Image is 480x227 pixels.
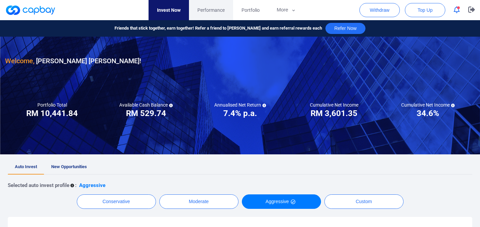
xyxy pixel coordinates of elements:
span: New Opportunities [51,164,87,169]
h3: 7.4% p.a. [223,108,257,119]
p: : [75,181,76,189]
button: Aggressive [242,194,321,209]
h5: Cumulative Net Income [401,102,455,108]
h5: Portfolio Total [37,102,67,108]
span: Performance [197,6,225,14]
h3: RM 3,601.35 [311,108,357,119]
span: Portfolio [242,6,260,14]
h3: 34.6% [417,108,439,119]
h3: [PERSON_NAME] [PERSON_NAME] ! [5,55,141,66]
h5: Available Cash Balance [119,102,173,108]
p: Selected auto invest profile [8,181,69,189]
span: Top Up [418,7,433,13]
h3: RM 529.74 [126,108,166,119]
span: Welcome, [5,57,34,65]
button: Withdraw [359,3,400,17]
button: Refer Now [325,23,365,34]
h3: RM 10,441.84 [26,108,78,119]
h5: Annualised Net Return [214,102,266,108]
h5: Cumulative Net Income [310,102,358,108]
p: Aggressive [79,181,105,189]
button: Custom [324,194,404,209]
button: Moderate [159,194,238,209]
span: Auto Invest [15,164,37,169]
span: Friends that stick together, earn together! Refer a friend to [PERSON_NAME] and earn referral rew... [115,25,322,32]
button: Top Up [405,3,445,17]
button: Conservative [77,194,156,209]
